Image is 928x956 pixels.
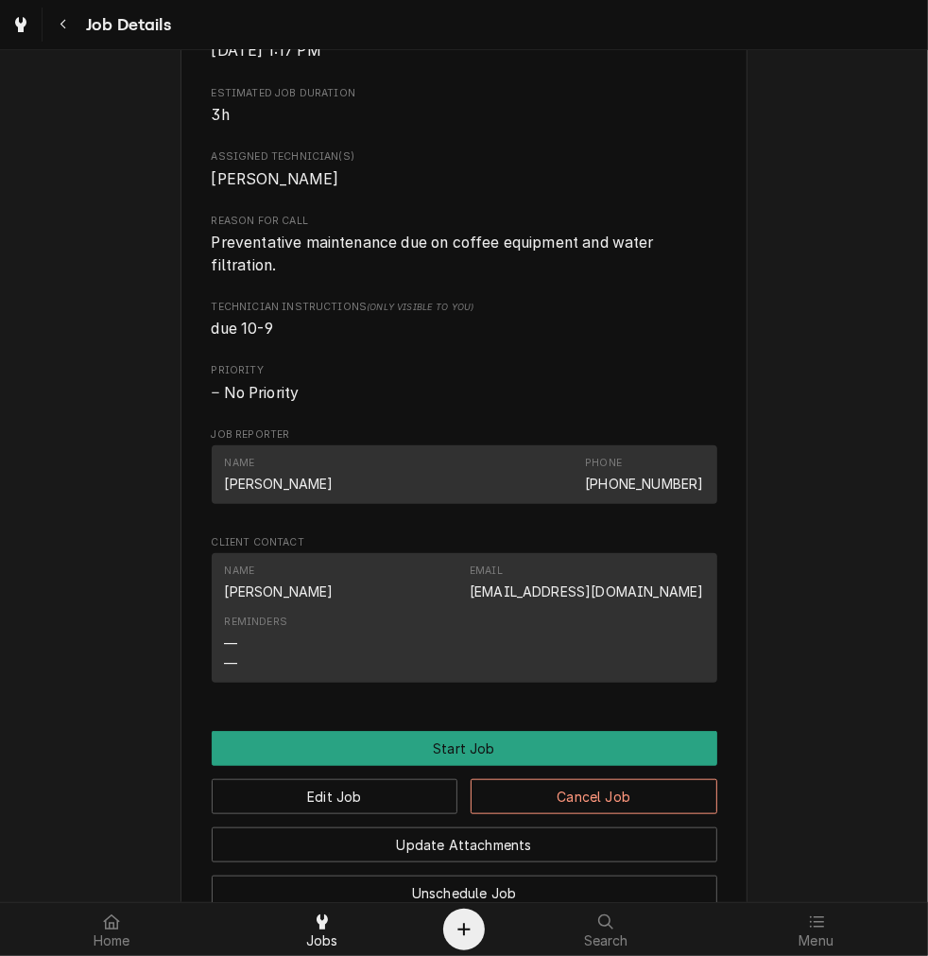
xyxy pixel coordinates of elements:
span: due 10-9 [212,320,273,338]
button: Update Attachments [212,827,717,862]
div: Button Group Row [212,766,717,814]
div: [PERSON_NAME] [225,582,334,601]
button: Create Object [443,909,485,950]
span: Priority [212,363,717,378]
span: Search [584,933,628,948]
div: Email [470,564,503,579]
a: Menu [713,907,921,952]
span: [PERSON_NAME] [212,170,339,188]
a: Home [8,907,216,952]
div: Job Reporter [212,427,717,513]
div: Email [470,564,703,601]
a: Jobs [218,907,427,952]
span: Home [94,933,130,948]
div: — [225,653,238,673]
div: [PERSON_NAME] [225,474,334,494]
div: Name [225,456,255,471]
span: (Only Visible to You) [367,302,473,312]
div: No Priority [212,382,717,405]
span: Reason For Call [212,232,717,276]
span: 3h [212,106,230,124]
button: Navigate back [46,8,80,42]
a: Go to Jobs [4,8,38,42]
div: Priority [212,363,717,404]
span: Estimated Job Duration [212,104,717,127]
div: Name [225,564,334,601]
div: Job Reporter List [212,445,717,512]
div: [object Object] [212,300,717,340]
button: Cancel Job [471,779,717,814]
span: Job Details [80,12,171,38]
span: Assigned Technician(s) [212,149,717,165]
div: Button Group Row [212,731,717,766]
div: Reminders [225,615,287,672]
span: Priority [212,382,717,405]
span: Preventative maintenance due on coffee equipment and water filtration. [212,234,658,274]
span: Job Reporter [212,427,717,443]
div: Reason For Call [212,214,717,277]
div: Phone [585,456,622,471]
span: [object Object] [212,318,717,340]
span: Jobs [306,933,338,948]
div: — [225,634,238,653]
span: [DATE] 1:17 PM [212,42,321,60]
a: [PHONE_NUMBER] [585,476,703,492]
div: Button Group Row [212,814,717,862]
span: Reason For Call [212,214,717,229]
button: Unschedule Job [212,876,717,911]
div: Reminders [225,615,287,630]
button: Edit Job [212,779,458,814]
div: Button Group Row [212,862,717,911]
a: Search [502,907,711,952]
a: [EMAIL_ADDRESS][DOMAIN_NAME] [470,583,703,600]
button: Start Job [212,731,717,766]
div: Contact [212,445,717,503]
span: Menu [799,933,833,948]
div: Assigned Technician(s) [212,149,717,190]
span: Last Modified [212,40,717,62]
span: Technician Instructions [212,300,717,315]
div: Client Contact List [212,553,717,691]
span: Estimated Job Duration [212,86,717,101]
div: Client Contact [212,535,717,691]
div: Estimated Job Duration [212,86,717,127]
div: Name [225,564,255,579]
div: Contact [212,553,717,683]
span: Assigned Technician(s) [212,168,717,191]
div: Phone [585,456,703,494]
div: Name [225,456,334,494]
span: Client Contact [212,535,717,550]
